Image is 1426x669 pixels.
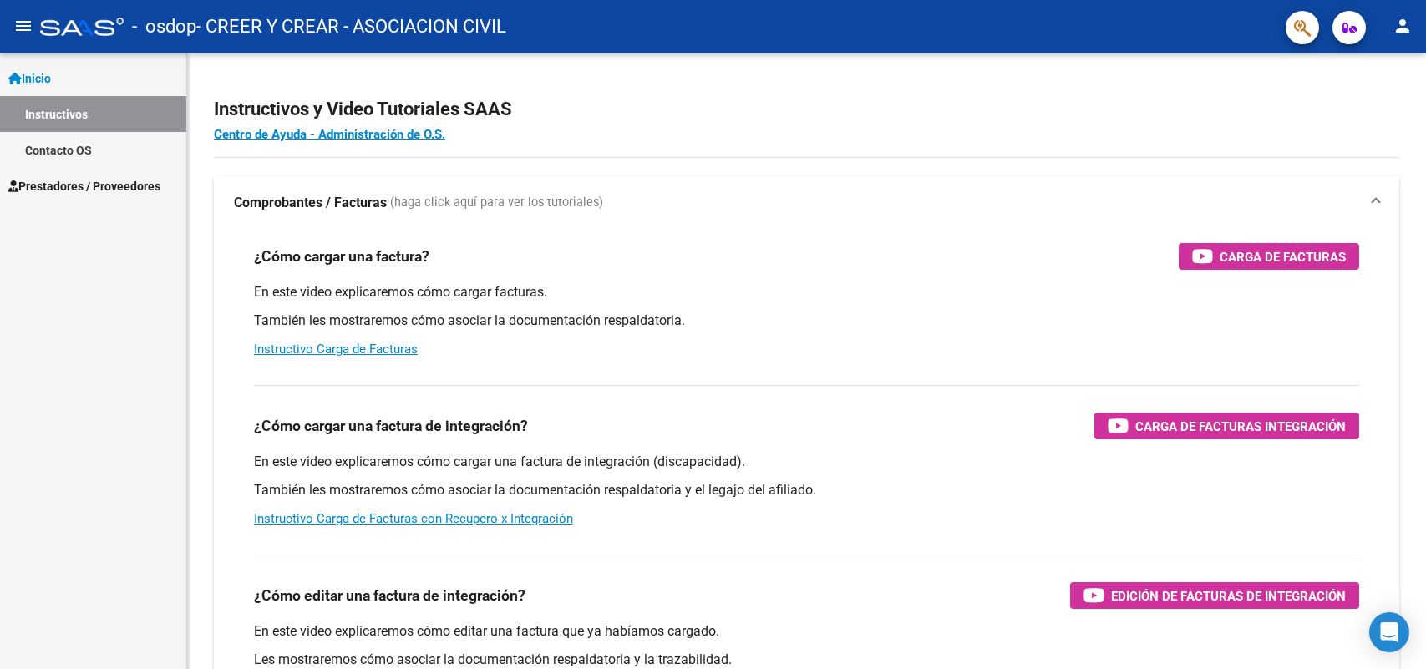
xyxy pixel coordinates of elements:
[1179,243,1359,270] button: Carga de Facturas
[254,312,1359,330] p: También les mostraremos cómo asociar la documentación respaldatoria.
[8,177,160,195] span: Prestadores / Proveedores
[254,651,1359,669] p: Les mostraremos cómo asociar la documentación respaldatoria y la trazabilidad.
[254,283,1359,302] p: En este video explicaremos cómo cargar facturas.
[1111,585,1346,606] span: Edición de Facturas de integración
[214,127,445,142] a: Centro de Ayuda - Administración de O.S.
[254,245,429,268] h3: ¿Cómo cargar una factura?
[254,342,418,357] a: Instructivo Carga de Facturas
[1393,16,1413,36] mat-icon: person
[214,176,1399,230] mat-expansion-panel-header: Comprobantes / Facturas (haga click aquí para ver los tutoriales)
[254,481,1359,499] p: También les mostraremos cómo asociar la documentación respaldatoria y el legajo del afiliado.
[1094,413,1359,439] button: Carga de Facturas Integración
[254,511,573,526] a: Instructivo Carga de Facturas con Recupero x Integración
[1220,246,1346,267] span: Carga de Facturas
[234,194,387,212] strong: Comprobantes / Facturas
[1369,612,1409,652] div: Open Intercom Messenger
[214,94,1399,125] h2: Instructivos y Video Tutoriales SAAS
[254,584,525,607] h3: ¿Cómo editar una factura de integración?
[1070,582,1359,609] button: Edición de Facturas de integración
[1135,416,1346,437] span: Carga de Facturas Integración
[254,414,528,438] h3: ¿Cómo cargar una factura de integración?
[254,453,1359,471] p: En este video explicaremos cómo cargar una factura de integración (discapacidad).
[13,16,33,36] mat-icon: menu
[254,622,1359,641] p: En este video explicaremos cómo editar una factura que ya habíamos cargado.
[8,69,51,88] span: Inicio
[390,194,603,212] span: (haga click aquí para ver los tutoriales)
[132,8,196,45] span: - osdop
[196,8,506,45] span: - CREER Y CREAR - ASOCIACION CIVIL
